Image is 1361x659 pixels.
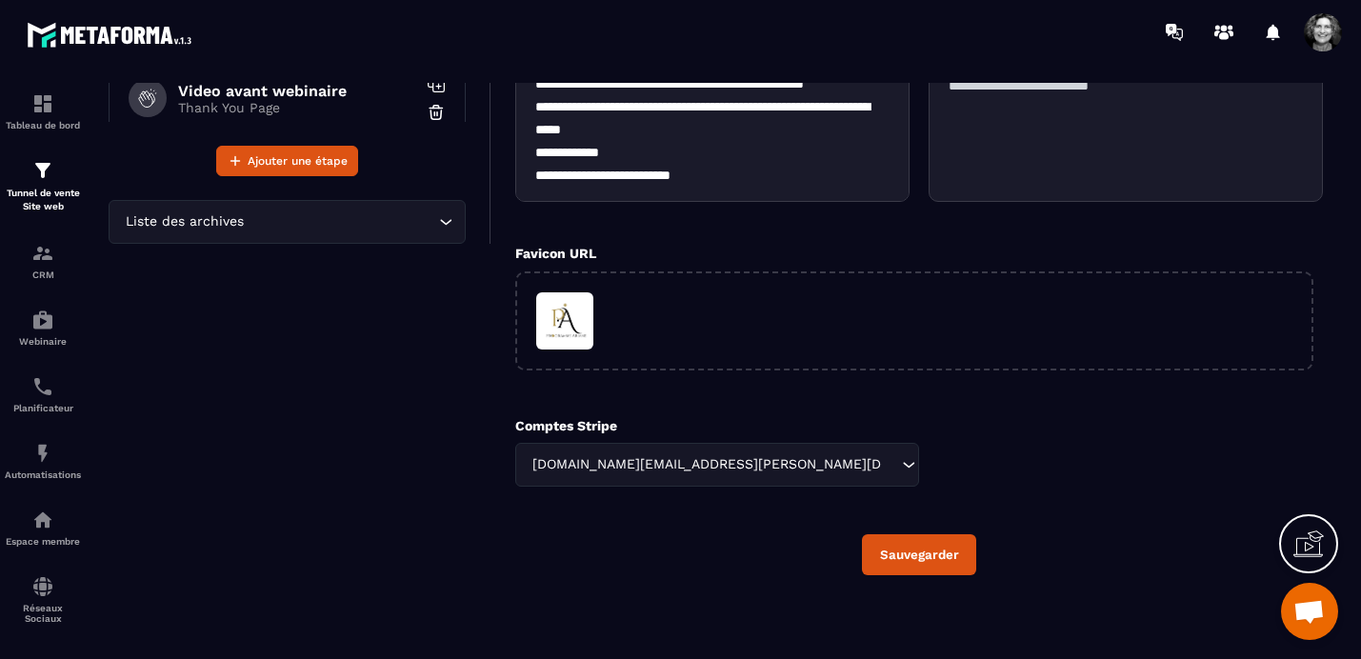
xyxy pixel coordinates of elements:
img: automations [31,309,54,331]
div: Search for option [515,443,919,487]
a: formationformationCRM [5,228,81,294]
a: formationformationTableau de bord [5,78,81,145]
h6: Video avant webinaire [178,82,416,100]
input: Search for option [248,211,434,232]
img: social-network [31,575,54,598]
button: Ajouter une étape [216,146,358,176]
p: Automatisations [5,469,81,480]
div: Ouvrir le chat [1281,583,1338,640]
span: [DOMAIN_NAME][EMAIL_ADDRESS][PERSON_NAME][DOMAIN_NAME] [528,454,883,475]
p: Comptes Stripe [515,418,919,433]
img: scheduler [31,375,54,398]
img: formation [31,92,54,115]
img: formation [31,159,54,182]
p: Réseaux Sociaux [5,603,81,624]
a: automationsautomationsEspace membre [5,494,81,561]
img: formation [31,242,54,265]
img: automations [31,442,54,465]
img: trash [427,103,446,122]
span: Liste des archives [121,211,248,232]
a: formationformationTunnel de vente Site web [5,145,81,228]
p: Webinaire [5,336,81,347]
a: automationsautomationsAutomatisations [5,428,81,494]
div: Search for option [109,200,466,244]
p: Tableau de bord [5,120,81,130]
p: Tunnel de vente Site web [5,187,81,213]
button: Sauvegarder [862,534,976,575]
p: Espace membre [5,536,81,547]
a: social-networksocial-networkRéseaux Sociaux [5,561,81,638]
input: Search for option [883,454,897,475]
img: logo [27,17,198,52]
a: schedulerschedulerPlanificateur [5,361,81,428]
p: Planificateur [5,403,81,413]
p: CRM [5,270,81,280]
img: automations [31,509,54,531]
label: Favicon URL [515,246,596,261]
span: Ajouter une étape [248,151,348,170]
a: automationsautomationsWebinaire [5,294,81,361]
p: Thank You Page [178,100,416,115]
